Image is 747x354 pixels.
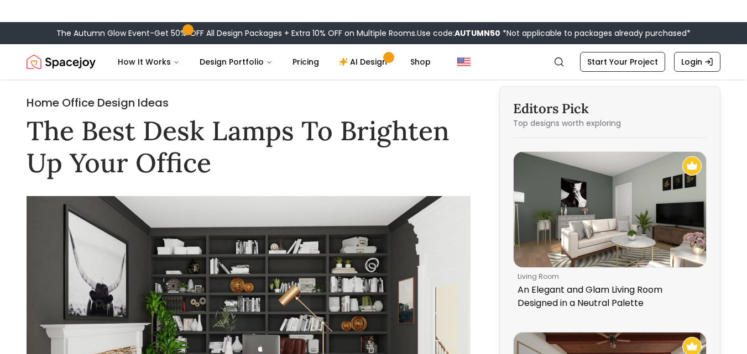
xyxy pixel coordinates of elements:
p: Top designs worth exploring [513,118,707,129]
a: Login [674,52,720,72]
img: United States [457,55,471,68]
h2: Home Office Design Ideas [27,95,471,110]
a: Spacejoy [27,51,96,73]
p: An Elegant and Glam Living Room Designed in a Neutral Palette [518,283,698,310]
a: Start Your Project [580,52,665,72]
a: Pricing [284,51,328,73]
h3: Editors Pick [513,100,707,118]
h1: The Best Desk Lamps To Brighten Up Your Office [27,115,471,178]
span: Use code: [417,28,500,39]
img: Spacejoy Logo [27,51,96,73]
div: The Autumn Glow Event-Get 50% OFF All Design Packages + Extra 10% OFF on Multiple Rooms. [56,28,691,39]
a: An Elegant and Glam Living Room Designed in a Neutral PaletteRecommended Spacejoy Design - An Ele... [513,151,707,314]
a: AI Design [330,51,399,73]
b: AUTUMN50 [455,28,500,39]
p: living room [518,272,698,281]
nav: Global [27,44,720,80]
img: An Elegant and Glam Living Room Designed in a Neutral Palette [514,152,706,267]
a: Shop [401,51,440,73]
nav: Main [109,51,440,73]
img: Recommended Spacejoy Design - An Elegant and Glam Living Room Designed in a Neutral Palette [682,156,702,176]
button: Design Portfolio [191,51,281,73]
span: *Not applicable to packages already purchased* [500,28,691,39]
button: How It Works [109,51,189,73]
